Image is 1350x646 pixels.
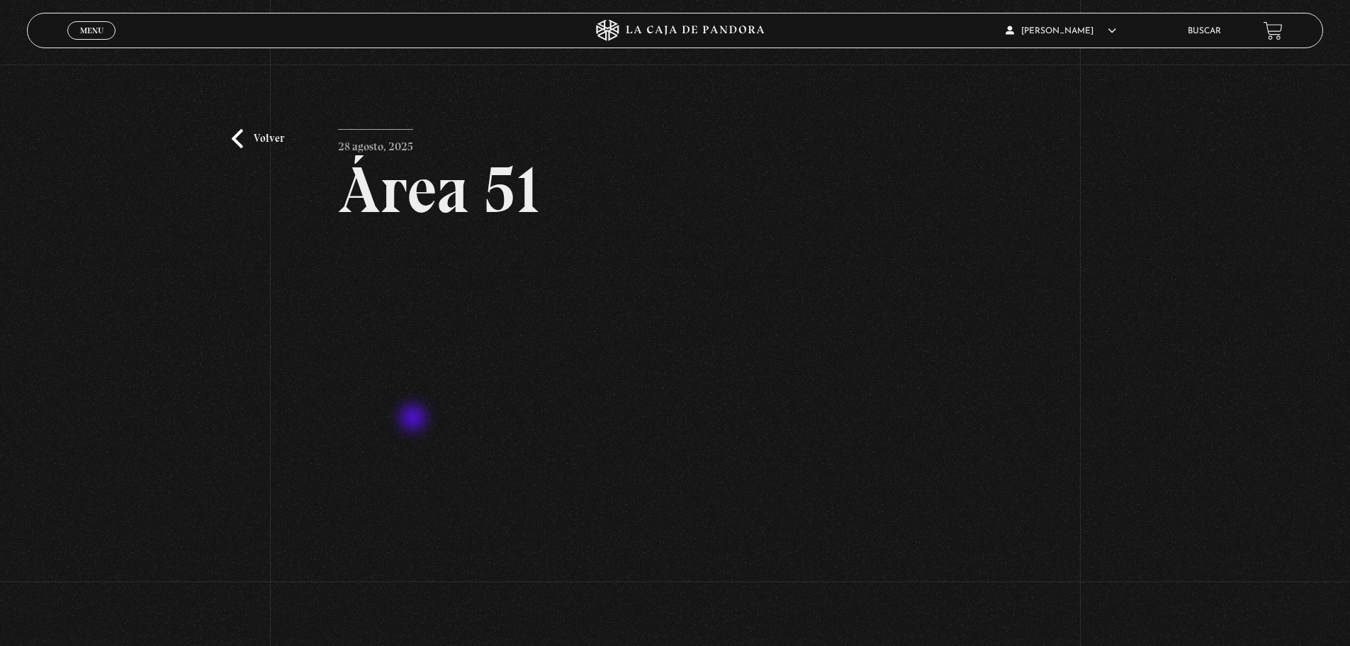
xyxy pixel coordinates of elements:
span: [PERSON_NAME] [1006,27,1116,35]
span: Cerrar [75,38,108,48]
span: Menu [80,26,103,35]
a: Volver [232,129,284,148]
a: Buscar [1188,27,1221,35]
a: View your shopping cart [1264,21,1283,40]
p: 28 agosto, 2025 [338,129,413,157]
iframe: Dailymotion video player – PROGRAMA - AREA 51 - 14 DE AGOSTO [338,244,1012,623]
h2: Área 51 [338,157,1012,223]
